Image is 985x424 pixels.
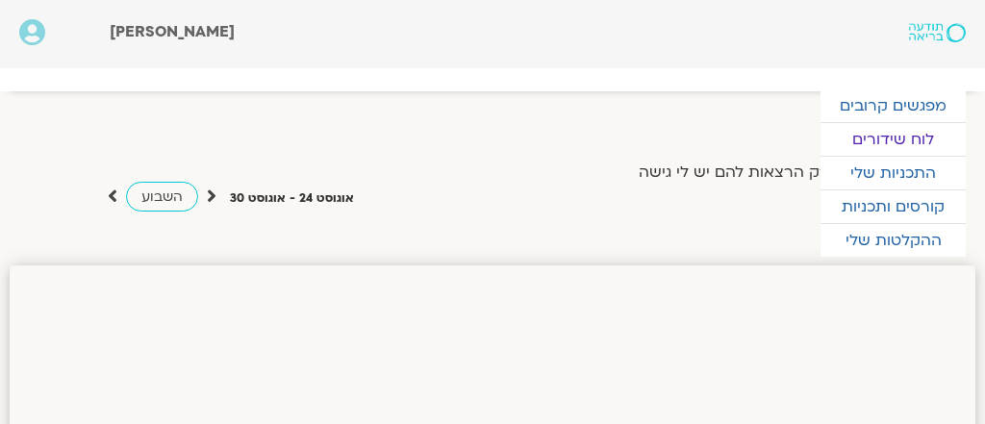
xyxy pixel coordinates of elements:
[821,89,966,122] a: מפגשים קרובים
[110,21,235,42] span: [PERSON_NAME]
[230,188,354,209] p: אוגוסט 24 - אוגוסט 30
[821,190,966,223] a: קורסים ותכניות
[126,182,198,212] a: השבוע
[821,123,966,156] a: לוח שידורים
[141,187,183,206] span: השבוע
[639,163,860,181] label: הצג רק הרצאות להם יש לי גישה
[821,157,966,189] a: התכניות שלי
[821,224,966,257] a: ההקלטות שלי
